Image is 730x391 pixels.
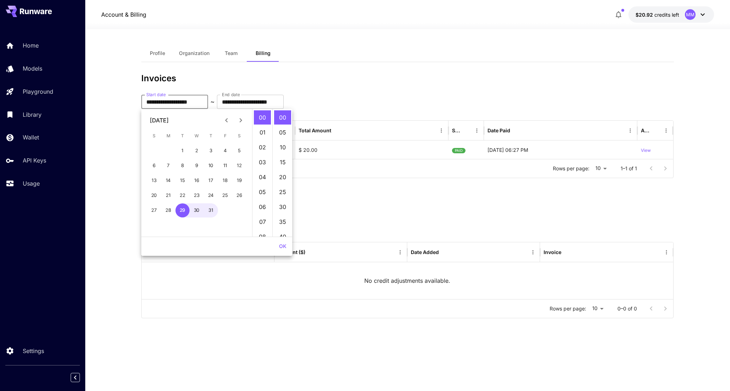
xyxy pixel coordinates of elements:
[23,133,39,142] p: Wallet
[528,247,538,257] button: Menu
[636,11,679,18] div: $20.91967
[23,64,42,73] p: Models
[592,163,609,174] div: 10
[175,144,190,158] button: 1
[141,195,674,205] h3: Adjustments
[621,165,637,172] p: 1–1 of 1
[628,6,714,23] button: $20.91967MM
[440,247,450,257] button: Sort
[219,129,231,143] span: Friday
[218,159,232,173] button: 11
[205,129,217,143] span: Thursday
[23,110,42,119] p: Library
[411,249,439,255] div: Date Added
[219,113,234,127] button: Previous month
[204,159,218,173] button: 10
[306,247,316,257] button: Sort
[141,73,674,83] h3: Invoices
[76,371,85,384] div: Collapse sidebar
[641,127,650,133] div: Action
[175,203,190,217] button: 29
[225,50,238,56] span: Team
[254,200,271,214] li: 6 hours
[23,41,39,50] p: Home
[150,116,169,125] div: [DATE]
[276,240,289,253] button: OK
[147,159,161,173] button: 6
[148,129,160,143] span: Sunday
[254,185,271,199] li: 5 hours
[147,174,161,188] button: 13
[654,12,679,18] span: credits left
[274,110,291,125] li: 0 minutes
[641,147,651,154] p: View
[161,159,175,173] button: 7
[218,174,232,188] button: 18
[617,305,637,312] p: 0–0 of 0
[23,87,53,96] p: Playground
[254,110,271,125] li: 0 hours
[661,126,671,136] button: Menu
[23,347,44,355] p: Settings
[651,126,661,136] button: Sort
[274,125,291,139] li: 5 minutes
[274,170,291,184] li: 20 minutes
[234,113,248,127] button: Next month
[589,303,606,314] div: 10
[274,230,291,244] li: 40 minutes
[452,142,465,160] span: PAID
[254,155,271,169] li: 3 hours
[204,203,218,217] button: 31
[685,9,696,20] div: MM
[190,203,204,217] button: 30
[636,12,654,18] span: $20.92
[274,140,291,154] li: 10 minutes
[175,188,190,203] button: 22
[553,165,589,172] p: Rows per page:
[204,174,218,188] button: 17
[272,109,292,237] ul: Select minutes
[661,247,671,257] button: Menu
[161,203,175,217] button: 28
[274,200,291,214] li: 30 minutes
[175,159,190,173] button: 8
[436,126,446,136] button: Menu
[254,215,271,229] li: 7 hours
[161,188,175,203] button: 21
[550,305,586,312] p: Rows per page:
[364,276,450,285] p: No credit adjustments available.
[146,92,166,98] label: Start date
[544,249,561,255] div: Invoice
[641,141,651,159] button: View
[254,170,271,184] li: 4 hours
[179,50,209,56] span: Organization
[211,98,214,106] p: ~
[274,215,291,229] li: 35 minutes
[232,188,246,203] button: 26
[299,127,331,133] div: Total Amount
[254,140,271,154] li: 2 hours
[162,129,175,143] span: Monday
[222,92,240,98] label: End date
[232,174,246,188] button: 19
[161,174,175,188] button: 14
[274,155,291,169] li: 15 minutes
[218,144,232,158] button: 4
[190,129,203,143] span: Wednesday
[147,188,161,203] button: 20
[254,125,271,139] li: 1 hours
[190,174,204,188] button: 16
[252,109,272,237] ul: Select hours
[71,373,80,382] button: Collapse sidebar
[625,126,635,136] button: Menu
[147,203,161,217] button: 27
[204,188,218,203] button: 24
[233,129,246,143] span: Saturday
[232,159,246,173] button: 12
[395,247,405,257] button: Menu
[256,50,271,56] span: Billing
[295,141,448,159] div: $ 20.00
[232,144,246,158] button: 5
[487,127,510,133] div: Date Paid
[101,10,146,19] nav: breadcrumb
